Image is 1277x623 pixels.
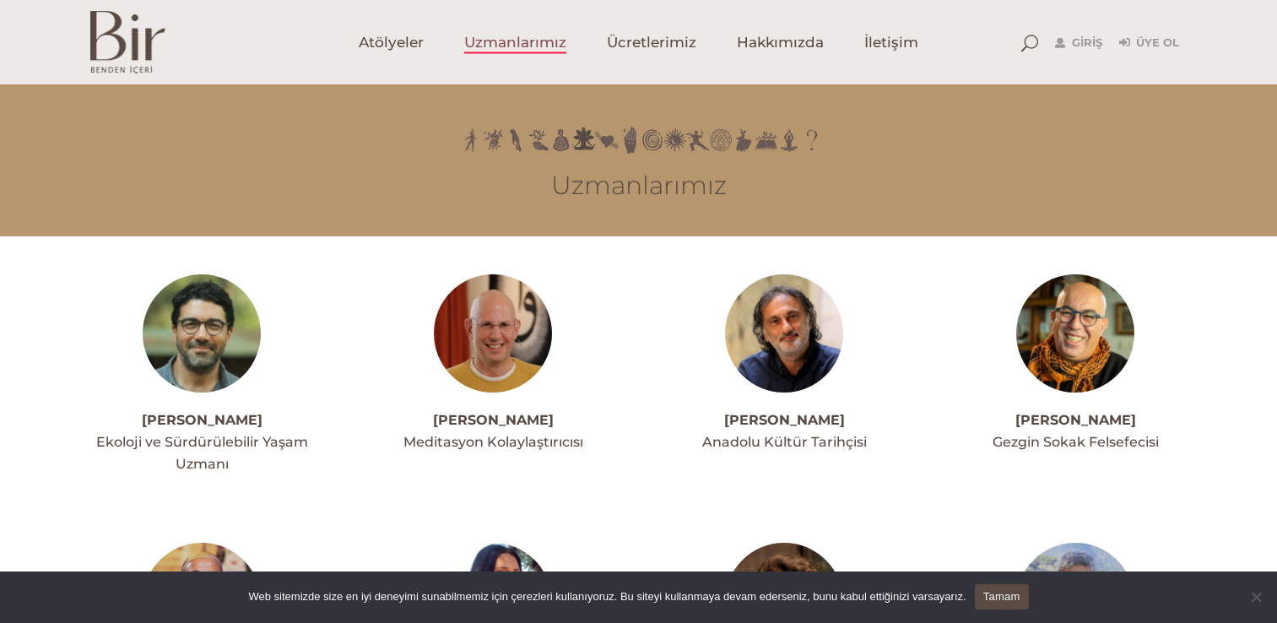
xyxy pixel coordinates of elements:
a: Tamam [975,584,1029,609]
span: Uzmanlarımız [464,33,566,52]
a: [PERSON_NAME] [142,412,262,428]
span: Atölyeler [359,33,424,52]
span: Gezgin Sokak Felsefecisi [993,434,1159,450]
a: [PERSON_NAME] [724,412,845,428]
a: [PERSON_NAME] [433,412,554,428]
span: Ekoloji ve Sürdürülebilir Yaşam Uzmanı [96,434,308,472]
a: [PERSON_NAME] [1015,412,1136,428]
span: Meditasyon Kolaylaştırıcısı [403,434,583,450]
span: Hayır [1247,588,1264,605]
img: alinakiprofil--300x300.jpg [1016,274,1134,393]
span: Anadolu Kültür Tarihçisi [702,434,867,450]
img: Ali_Canip_Olgunlu_003_copy-300x300.jpg [725,274,843,393]
h3: Uzmanlarımız [90,171,1188,201]
img: meditasyon-ahmet-1-300x300.jpg [434,274,552,393]
a: Üye Ol [1119,33,1179,53]
span: İletişim [864,33,918,52]
a: Giriş [1055,33,1102,53]
span: Ücretlerimiz [607,33,696,52]
span: Web sitemizde size en iyi deneyimi sunabilmemiz için çerezleri kullanıyoruz. Bu siteyi kullanmaya... [248,588,966,605]
img: ahmetacarprofil--300x300.jpg [143,274,261,393]
span: Hakkımızda [737,33,824,52]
